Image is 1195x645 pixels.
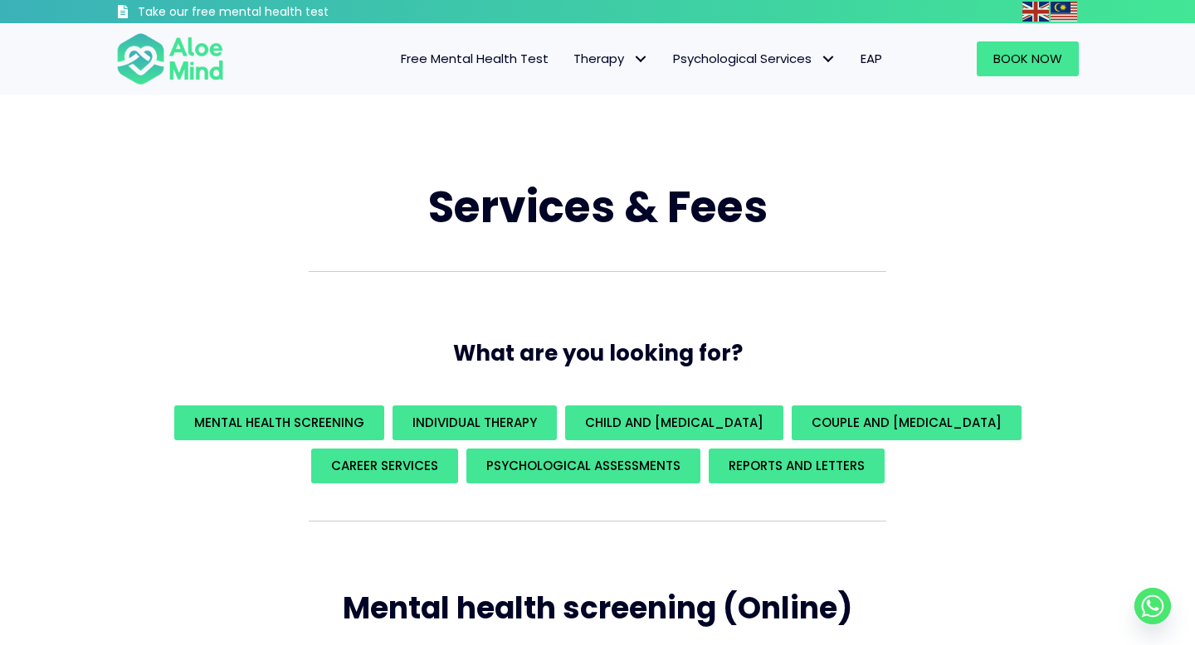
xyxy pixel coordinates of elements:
[729,457,865,474] span: REPORTS AND LETTERS
[1022,2,1051,21] a: English
[194,414,364,431] span: Mental Health Screening
[1051,2,1077,22] img: ms
[561,41,661,76] a: TherapyTherapy: submenu
[585,414,763,431] span: Child and [MEDICAL_DATA]
[343,587,852,629] span: Mental health screening (Online)
[116,4,417,23] a: Take our free mental health test
[412,414,537,431] span: Individual Therapy
[848,41,895,76] a: EAP
[116,32,224,86] img: Aloe mind Logo
[812,414,1002,431] span: Couple and [MEDICAL_DATA]
[792,405,1022,440] a: Couple and [MEDICAL_DATA]
[977,41,1079,76] a: Book Now
[388,41,561,76] a: Free Mental Health Test
[861,50,882,67] span: EAP
[428,177,768,237] span: Services & Fees
[816,47,840,71] span: Psychological Services: submenu
[311,449,458,483] a: Career Services
[486,457,680,474] span: Psychological assessments
[628,47,652,71] span: Therapy: submenu
[1051,2,1079,21] a: Malay
[709,449,885,483] a: REPORTS AND LETTERS
[565,405,783,440] a: Child and [MEDICAL_DATA]
[1022,2,1049,22] img: en
[453,338,743,368] span: What are you looking for?
[116,401,1079,487] div: What are you looking for?
[331,457,438,474] span: Career Services
[573,50,648,67] span: Therapy
[673,50,836,67] span: Psychological Services
[246,41,895,76] nav: Menu
[138,4,417,21] h3: Take our free mental health test
[993,50,1062,67] span: Book Now
[174,405,384,440] a: Mental Health Screening
[1134,588,1171,624] a: Whatsapp
[393,405,557,440] a: Individual Therapy
[466,449,700,483] a: Psychological assessments
[661,41,848,76] a: Psychological ServicesPsychological Services: submenu
[401,50,549,67] span: Free Mental Health Test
